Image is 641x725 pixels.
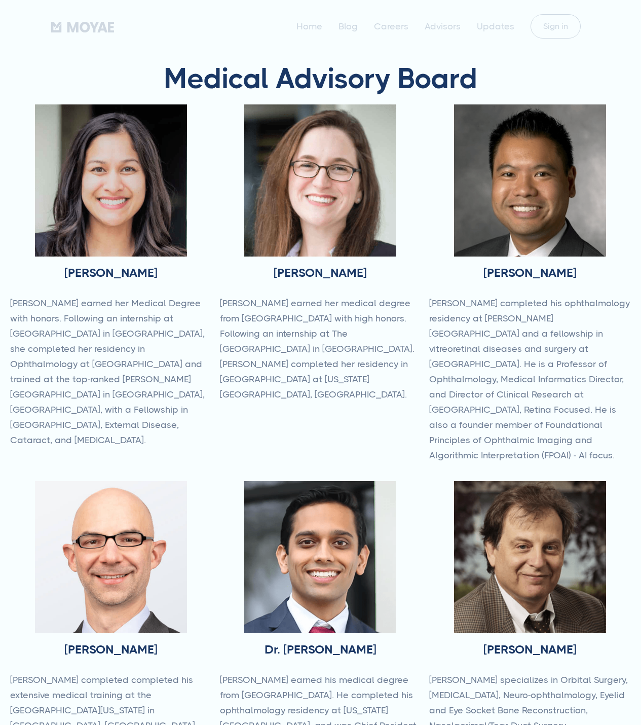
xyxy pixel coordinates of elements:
[64,641,158,658] h3: [PERSON_NAME]
[10,296,212,448] p: [PERSON_NAME] earned her Medical Degree with honors. Following an internship at [GEOGRAPHIC_DATA]...
[425,21,461,31] a: Advisors
[64,265,158,281] h3: [PERSON_NAME]
[220,296,422,402] p: [PERSON_NAME] earned her medical degree from [GEOGRAPHIC_DATA] with high honors. Following an int...
[274,265,367,281] h3: [PERSON_NAME]
[483,641,577,658] h3: [PERSON_NAME]
[531,14,581,39] a: Sign in
[477,21,514,31] a: Updates
[338,21,358,31] a: Blog
[483,265,577,281] h3: [PERSON_NAME]
[374,21,408,31] a: Careers
[51,19,114,34] a: home
[51,22,114,32] img: Moyae Logo
[296,21,322,31] a: Home
[265,641,376,658] h3: Dr. [PERSON_NAME]
[429,296,631,463] p: [PERSON_NAME] completed his ophthalmology residency at [PERSON_NAME][GEOGRAPHIC_DATA] and a fello...
[10,63,631,94] h1: Medical Advisory Board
